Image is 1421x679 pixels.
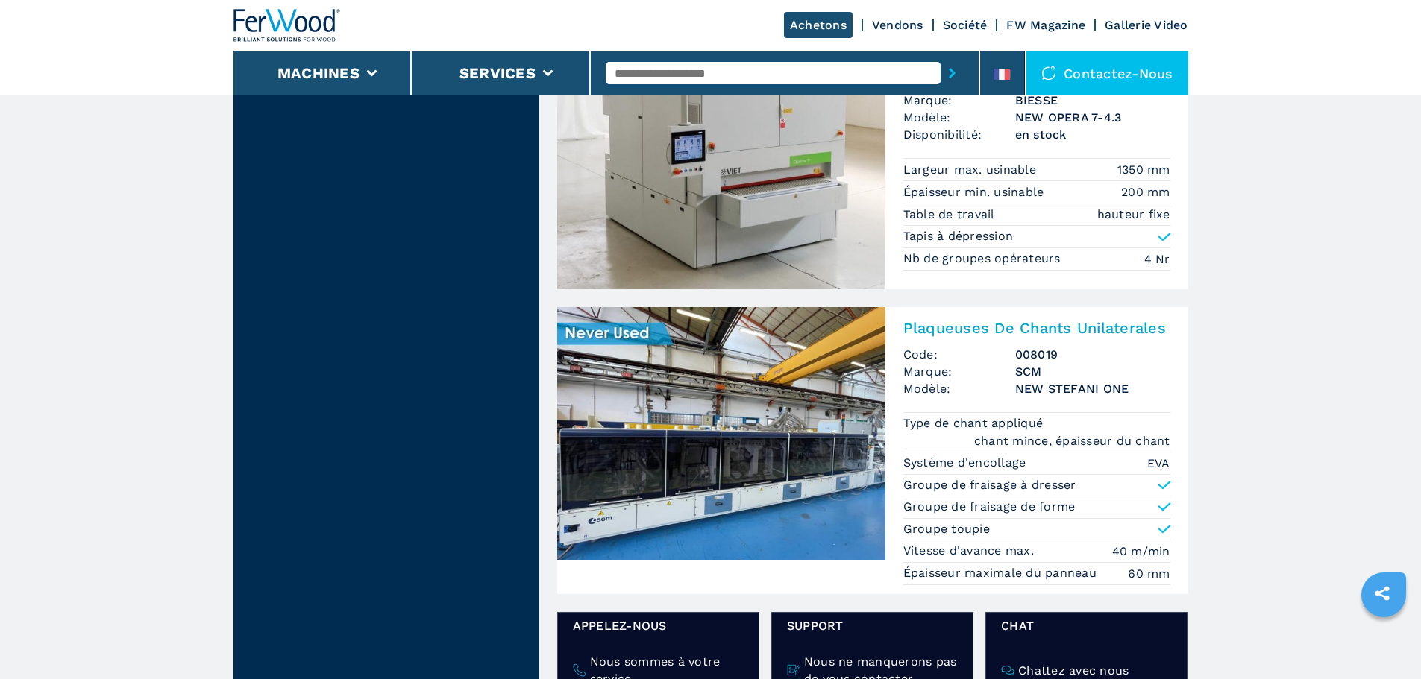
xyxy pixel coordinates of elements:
em: 40 m/min [1112,543,1170,560]
h3: BIESSE [1015,92,1170,109]
a: sharethis [1364,575,1401,612]
p: Nb de groupes opérateurs [903,250,1064,267]
em: chant mince, épaisseur du chant [974,432,1170,449]
iframe: Chat [1358,612,1410,668]
p: Groupe de fraisage de forme [903,499,1076,515]
img: Ferwood [233,9,341,42]
h3: SCM [1015,363,1170,380]
em: hauteur fixe [1097,206,1170,223]
em: 60 mm [1128,565,1170,582]
p: Épaisseur maximale du panneau [903,565,1101,581]
img: Nous ne manquerons pas de vous contacter [787,663,800,677]
p: Système d'encollage [903,455,1030,471]
button: Machines [277,64,360,82]
span: Support [787,617,958,634]
em: 1350 mm [1117,161,1170,178]
span: Marque: [903,92,1015,109]
a: Vendons [872,18,923,32]
img: Nous sommes à votre service [573,663,586,677]
span: Modèle: [903,109,1015,126]
p: Groupe toupie [903,521,990,537]
em: 200 mm [1121,183,1170,200]
a: Société [943,18,988,32]
button: Services [459,64,536,82]
em: EVA [1147,455,1170,472]
p: Type de chant appliqué [903,415,1047,432]
div: Contactez-nous [1026,51,1188,95]
p: Vitesse d'avance max. [903,543,1038,559]
span: Chat [1001,617,1172,634]
a: Gallerie Video [1105,18,1188,32]
span: Disponibilité: [903,126,1015,143]
span: Code: [903,346,1015,363]
h3: NEW OPERA 7-4.3 [1015,109,1170,126]
img: Contactez-nous [1041,66,1056,80]
span: Appelez-nous [573,617,744,634]
h3: Plaqueuses De Chants Unilaterales [903,319,1170,337]
p: Largeur max. usinable [903,162,1041,178]
img: Chattez avec nous [1001,663,1014,677]
a: FW Magazine [1006,18,1085,32]
button: submit-button [941,56,964,90]
img: Plaqueuses De Chants Unilaterales SCM NEW STEFANI ONE [557,307,885,560]
h4: Chattez avec nous [1018,662,1129,679]
p: Table de travail [903,206,999,223]
h3: NEW STEFANI ONE [1015,380,1170,397]
h3: 008019 [1015,346,1170,363]
a: Plaqueuses De Chants Unilaterales SCM NEW STEFANI ONEPlaqueuses De Chants UnilateralesCode:008019... [557,307,1188,594]
p: Tapis à dépression [903,228,1014,244]
span: Modèle: [903,380,1015,397]
span: Marque: [903,363,1015,380]
img: Ponceuse Supérieure BIESSE NEW OPERA 7-4.3 [557,36,885,289]
span: en stock [1015,126,1170,143]
p: Épaisseur min. usinable [903,184,1048,200]
a: Achetons [784,12,853,38]
em: 4 Nr [1144,250,1170,268]
p: Groupe de fraisage à dresser [903,477,1076,493]
a: Ponceuse Supérieure BIESSE NEW OPERA 7-4.3Ponceuse SupérieureCode:008027Marque:BIESSEModèle:NEW O... [557,36,1188,289]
